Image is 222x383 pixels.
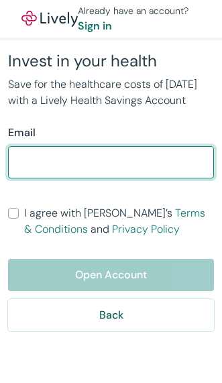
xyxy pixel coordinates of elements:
[24,205,214,237] span: I agree with [PERSON_NAME]’s and
[8,76,214,109] p: Save for the healthcare costs of [DATE] with a Lively Health Savings Account
[8,299,214,331] button: Back
[21,11,78,27] img: Lively
[21,11,78,27] a: LivelyLively
[8,125,36,141] label: Email
[112,222,180,236] a: Privacy Policy
[78,18,112,34] a: Sign in
[78,4,201,34] div: Already have an account?
[8,51,214,71] h2: Invest in your health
